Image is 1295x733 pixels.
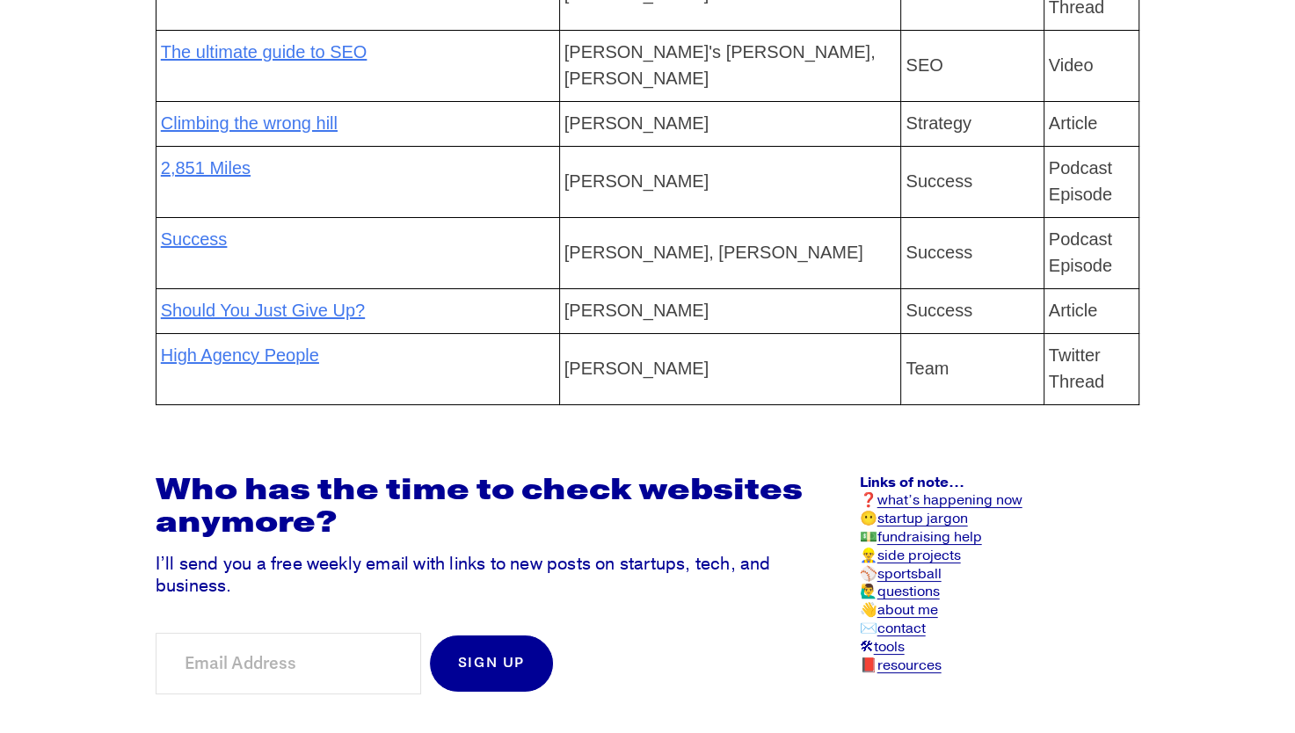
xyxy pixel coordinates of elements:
[906,301,972,320] span: Success
[564,113,709,133] span: [PERSON_NAME]
[161,301,365,320] a: Should You Just Give Up?
[877,601,938,620] a: about me
[877,583,940,601] a: questions
[877,620,926,638] a: contact
[877,528,982,547] a: fundraising help
[156,474,809,539] h2: Who has the time to check websites anymore?
[860,474,964,510] strong: Links of note… ❓
[877,510,968,528] a: startup jargon
[877,565,942,584] a: sportsball
[564,171,709,191] span: [PERSON_NAME]
[877,547,961,565] a: side projects
[161,113,338,133] a: Climbing the wrong hill
[906,243,972,262] span: Success
[906,55,942,75] span: SEO
[429,635,554,693] button: Sign Up
[161,229,228,249] a: Success
[860,474,1099,675] p: 😶 💵 👷‍♂️ ⚾️ 🙋‍♂️ 👋 ✉️ 🛠 📕
[1049,113,1098,133] span: Article
[906,359,949,378] span: Team
[877,657,942,675] a: resources
[1049,55,1094,75] span: Video
[564,42,876,88] span: [PERSON_NAME]'s [PERSON_NAME], [PERSON_NAME]
[1049,345,1104,391] span: Twitter Thread
[1049,158,1112,204] span: Podcast Episode
[564,359,709,378] span: [PERSON_NAME]
[161,345,319,365] a: High Agency People
[161,158,251,178] a: 2,851 Miles
[156,633,421,695] input: Email Address
[564,243,863,262] span: [PERSON_NAME], [PERSON_NAME]
[1049,229,1112,275] span: Podcast Episode
[156,553,809,598] p: I’ll send you a free weekly email with links to new posts on startups, tech, and business.
[906,171,972,191] span: Success
[1049,301,1098,320] span: Article
[564,301,709,320] span: [PERSON_NAME]
[161,42,367,62] a: The ultimate guide to SEO
[458,654,525,671] span: Sign Up
[874,638,905,657] a: tools
[906,113,971,133] span: Strategy
[877,491,1022,510] a: what’s happening now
